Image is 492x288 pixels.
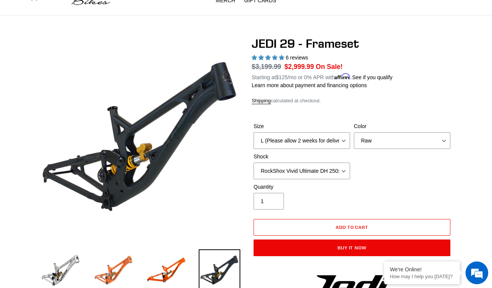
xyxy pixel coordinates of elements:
[285,63,314,70] span: $2,999.99
[124,4,142,22] div: Minimize live chat window
[390,266,454,272] div: We're Online!
[252,36,452,51] h1: JEDI 29 - Frameset
[254,183,350,191] label: Quantity
[24,38,43,57] img: d_696896380_company_1647369064580_696896380
[252,82,367,88] a: Learn more about payment and financing options
[252,98,271,104] a: Shipping
[252,63,281,70] s: $3,199.99
[252,97,452,105] div: calculated at checkout.
[8,42,20,53] div: Navigation go back
[252,72,392,81] p: Starting at /mo or 0% APR with .
[390,274,454,279] p: How may I help you today?
[276,74,288,80] span: $125
[336,224,369,230] span: Add to cart
[4,207,144,233] textarea: Type your message and hit 'Enter'
[316,62,343,72] span: On Sale!
[254,153,350,161] label: Shock
[354,122,450,130] label: Color
[254,239,450,256] button: Buy it now
[44,95,104,172] span: We're online!
[252,55,286,61] span: 5.00 stars
[254,122,350,130] label: Size
[352,74,392,80] a: See if you qualify - Learn more about Affirm Financing (opens in modal)
[335,73,350,80] span: Affirm
[51,42,139,52] div: Chat with us now
[286,55,308,61] span: 6 reviews
[254,219,450,236] button: Add to cart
